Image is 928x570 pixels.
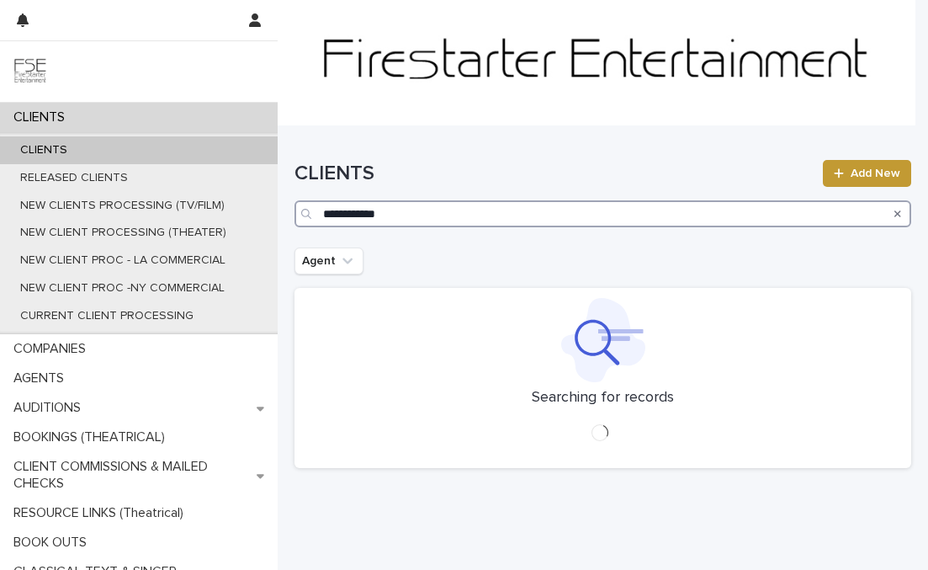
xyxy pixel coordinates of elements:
p: COMPANIES [7,341,99,357]
p: BOOK OUTS [7,535,100,551]
p: NEW CLIENT PROC - LA COMMERCIAL [7,253,239,268]
p: AUDITIONS [7,400,94,416]
p: RELEASED CLIENTS [7,171,141,185]
p: NEW CLIENTS PROCESSING (TV/FILM) [7,199,238,213]
p: BOOKINGS (THEATRICAL) [7,429,178,445]
img: 9JgRvJ3ETPGCJDhvPVA5 [13,55,47,88]
p: NEW CLIENT PROCESSING (THEATER) [7,226,240,240]
h1: CLIENTS [294,162,813,186]
span: Add New [851,168,900,179]
p: NEW CLIENT PROC -NY COMMERCIAL [7,281,238,296]
a: Add New [823,160,911,187]
p: AGENTS [7,370,77,386]
p: CLIENTS [7,143,81,157]
p: RESOURCE LINKS (Theatrical) [7,505,197,521]
button: Agent [294,248,363,274]
p: CLIENTS [7,109,78,125]
input: Search [294,200,911,227]
p: CURRENT CLIENT PROCESSING [7,309,207,323]
p: Searching for records [532,389,674,408]
p: CLIENT COMMISSIONS & MAILED CHECKS [7,459,257,491]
